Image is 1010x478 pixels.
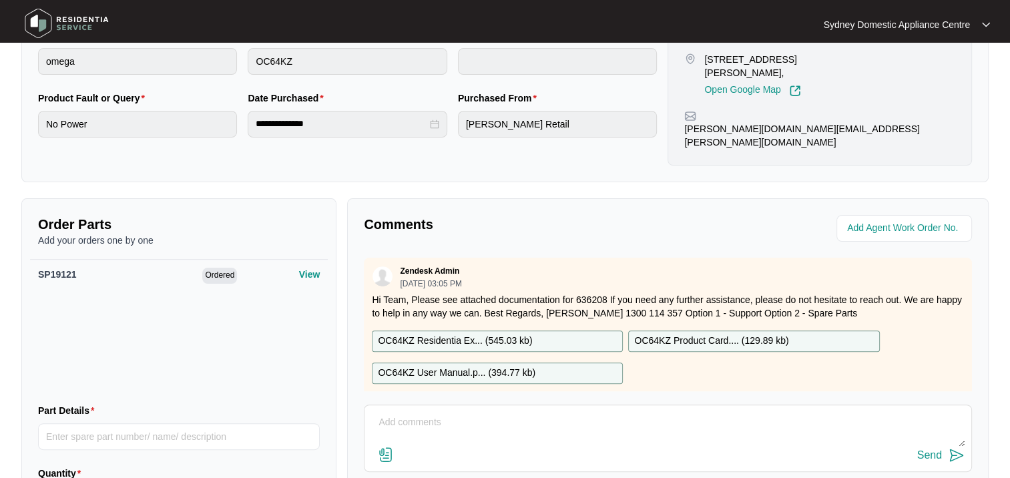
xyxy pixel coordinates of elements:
[982,21,990,28] img: dropdown arrow
[458,48,657,75] input: Serial Number
[684,110,696,122] img: map-pin
[949,447,965,463] img: send-icon.svg
[38,91,150,105] label: Product Fault or Query
[299,268,320,281] p: View
[684,122,955,149] p: [PERSON_NAME][DOMAIN_NAME][EMAIL_ADDRESS][PERSON_NAME][DOMAIN_NAME]
[684,53,696,65] img: map-pin
[400,280,461,288] p: [DATE] 03:05 PM
[847,220,964,236] input: Add Agent Work Order No.
[38,234,320,247] p: Add your orders one by one
[38,215,320,234] p: Order Parts
[38,404,100,417] label: Part Details
[372,293,964,320] p: Hi Team, Please see attached documentation for 636208 If you need any further assistance, please ...
[378,366,535,381] p: OC64KZ User Manual.p... ( 394.77 kb )
[917,447,965,465] button: Send
[378,447,394,463] img: file-attachment-doc.svg
[458,91,542,105] label: Purchased From
[202,268,237,284] span: Ordered
[704,53,842,79] p: [STREET_ADDRESS][PERSON_NAME],
[38,423,320,450] input: Part Details
[378,334,532,348] p: OC64KZ Residentia Ex... ( 545.03 kb )
[248,91,328,105] label: Date Purchased
[704,85,800,97] a: Open Google Map
[38,269,77,280] span: SP19121
[824,18,970,31] p: Sydney Domestic Appliance Centre
[364,215,658,234] p: Comments
[372,266,393,286] img: user.svg
[789,85,801,97] img: Link-External
[917,449,942,461] div: Send
[38,48,237,75] input: Brand
[458,111,657,138] input: Purchased From
[248,48,447,75] input: Product Model
[256,117,427,131] input: Date Purchased
[400,266,459,276] p: Zendesk Admin
[38,111,237,138] input: Product Fault or Query
[634,334,788,348] p: OC64KZ Product Card.... ( 129.89 kb )
[20,3,113,43] img: residentia service logo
